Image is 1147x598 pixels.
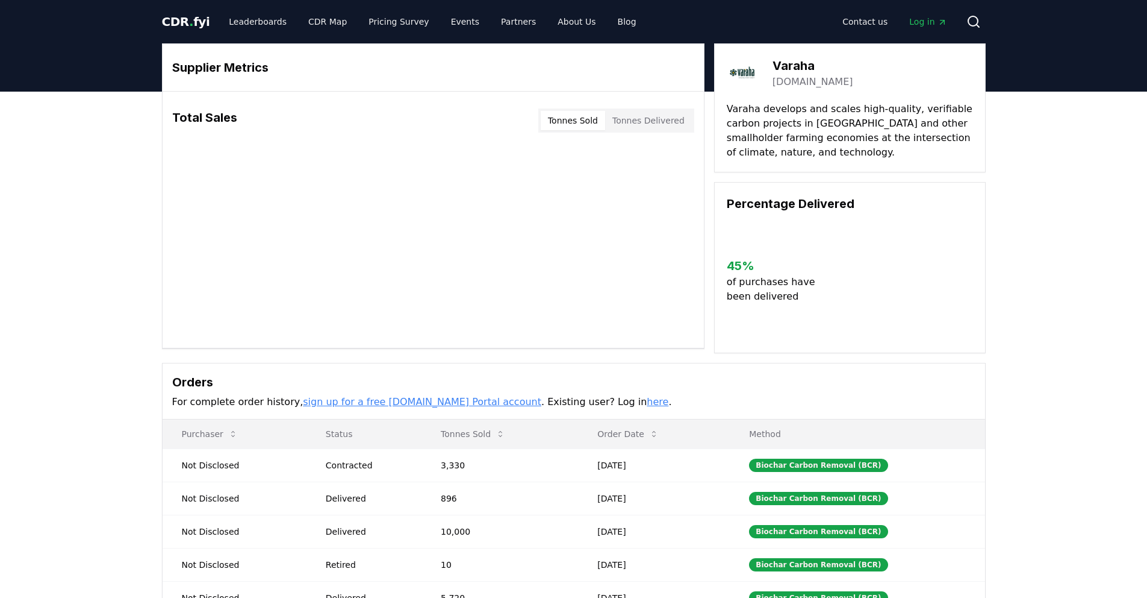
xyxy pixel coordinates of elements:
div: Delivered [326,526,412,538]
h3: Percentage Delivered [727,195,973,213]
p: Varaha develops and scales high-quality, verifiable carbon projects in [GEOGRAPHIC_DATA] and othe... [727,102,973,160]
td: 10,000 [421,515,578,548]
p: Method [739,428,975,440]
h3: Total Sales [172,109,237,133]
button: Purchaser [172,422,247,446]
h3: Varaha [772,57,853,75]
a: Partners [491,11,546,33]
td: 896 [421,482,578,515]
div: Biochar Carbon Removal (BCR) [749,492,887,505]
td: [DATE] [578,548,730,581]
button: Tonnes Delivered [605,111,692,130]
a: Blog [608,11,646,33]
img: Varaha-logo [727,56,760,90]
div: Biochar Carbon Removal (BCR) [749,558,887,571]
nav: Main [833,11,956,33]
a: here [647,396,668,408]
h3: Supplier Metrics [172,58,694,77]
td: [DATE] [578,482,730,515]
p: Status [316,428,412,440]
a: CDR.fyi [162,13,210,30]
h3: Orders [172,373,975,391]
div: Delivered [326,493,412,505]
nav: Main [219,11,645,33]
p: of purchases have been delivered [727,275,825,304]
p: For complete order history, . Existing user? Log in . [172,395,975,409]
a: Contact us [833,11,897,33]
a: sign up for a free [DOMAIN_NAME] Portal account [303,396,541,408]
td: 10 [421,548,578,581]
td: Not Disclosed [163,482,306,515]
span: CDR fyi [162,14,210,29]
a: Events [441,11,489,33]
span: . [189,14,193,29]
a: [DOMAIN_NAME] [772,75,853,89]
td: Not Disclosed [163,515,306,548]
button: Order Date [588,422,668,446]
a: Log in [900,11,956,33]
td: Not Disclosed [163,548,306,581]
span: Log in [909,16,947,28]
h3: 45 % [727,257,825,275]
button: Tonnes Sold [541,111,605,130]
button: Tonnes Sold [431,422,515,446]
a: Leaderboards [219,11,296,33]
a: About Us [548,11,605,33]
a: Pricing Survey [359,11,438,33]
td: 3,330 [421,448,578,482]
div: Retired [326,559,412,571]
td: [DATE] [578,448,730,482]
div: Biochar Carbon Removal (BCR) [749,525,887,538]
td: [DATE] [578,515,730,548]
td: Not Disclosed [163,448,306,482]
div: Biochar Carbon Removal (BCR) [749,459,887,472]
a: CDR Map [299,11,356,33]
div: Contracted [326,459,412,471]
